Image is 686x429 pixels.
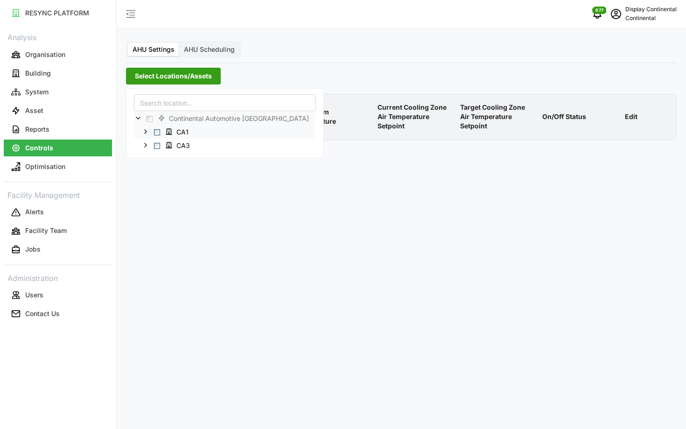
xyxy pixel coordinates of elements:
a: Reports [4,120,112,139]
input: Search location... [134,94,316,111]
p: Continental [625,14,677,23]
span: Select Locations/Assets [135,68,212,84]
p: Target Cooling Zone Air Temperature Setpoint [458,95,537,139]
button: notifications [588,5,607,23]
a: Building [4,64,112,83]
span: CA1 [161,126,195,137]
button: Optimisation [4,158,112,175]
a: Controls [4,139,112,157]
span: 677 [595,7,603,14]
span: CA3 [176,141,190,150]
button: System [4,84,112,100]
p: Analysis [4,30,112,43]
p: Contact Us [25,309,60,318]
button: Jobs [4,241,112,258]
button: Users [4,287,112,303]
p: Alerts [25,207,44,217]
button: Building [4,65,112,82]
a: Jobs [4,240,112,259]
p: Building [25,69,51,78]
button: Facility Team [4,223,112,239]
p: Organisation [25,50,65,59]
p: Display Continental [625,5,677,14]
p: Administration [4,271,112,284]
a: Users [4,286,112,304]
p: Optimisation [25,162,65,171]
p: Jobs [25,245,41,254]
button: Asset [4,102,112,119]
button: Organisation [4,46,112,63]
button: Reports [4,121,112,138]
p: System [25,87,49,97]
p: Edit [623,105,674,129]
button: Contact Us [4,305,112,322]
button: Select Locations/Assets [126,68,221,84]
span: CA1 [176,127,189,137]
button: schedule [607,5,625,23]
p: AHU Room Temperature [293,100,372,134]
p: On/Off Status [540,105,619,129]
button: RESYNC PLATFORM [4,5,112,21]
a: Contact Us [4,304,112,323]
p: RESYNC PLATFORM [25,8,89,18]
a: System [4,83,112,101]
div: Select Locations/Assets [126,88,324,158]
button: Alerts [4,204,112,221]
p: Reports [25,125,49,134]
span: Select Continental Automotive Singapore [147,116,153,122]
a: RESYNC PLATFORM [4,4,112,22]
span: Continental Automotive [GEOGRAPHIC_DATA] [169,114,309,123]
a: Alerts [4,203,112,222]
p: Controls [25,143,53,153]
p: Facility Management [4,188,112,201]
p: Current Cooling Zone Air Temperature Setpoint [376,95,455,139]
p: Asset [25,106,43,115]
span: Continental Automotive Singapore [154,113,315,124]
button: Controls [4,140,112,156]
a: Asset [4,101,112,120]
a: Facility Team [4,222,112,240]
a: Organisation [4,45,112,64]
span: Select CA1 [154,129,160,135]
a: Optimisation [4,157,112,176]
span: CA3 [161,140,196,151]
p: Users [25,290,43,300]
span: AHU Scheduling [184,45,235,53]
p: Facility Team [25,226,67,235]
span: Select CA3 [154,142,160,148]
span: AHU Settings [133,45,175,53]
